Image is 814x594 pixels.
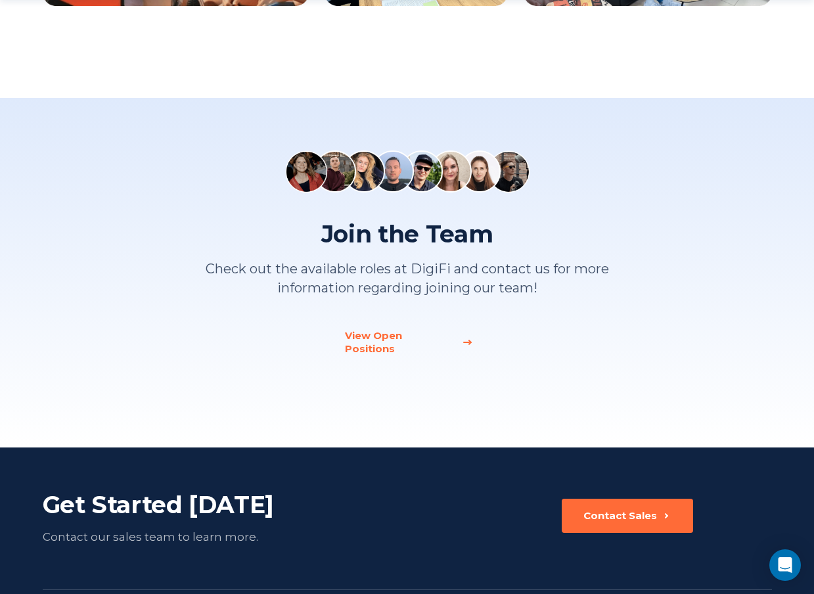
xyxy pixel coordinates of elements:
img: avatar 8 [487,150,530,193]
div: View Open Positions [345,329,454,355]
img: avatar 4 [372,150,414,193]
a: View Open Positions [345,329,470,355]
img: avatar 1 [285,150,327,193]
img: avatar 7 [459,150,501,193]
p: Check out the available roles at DigiFi and contact us for more information regarding joining our... [200,260,614,298]
img: avatar 5 [401,150,443,193]
button: Contact Sales [562,499,693,533]
div: Get Started [DATE] [43,490,335,520]
div: Open Intercom Messenger [769,549,801,581]
h2: Join the Team [200,219,614,249]
img: avatar 2 [314,150,356,193]
img: avatar 3 [343,150,385,193]
div: Contact Sales [583,509,657,522]
a: Contact Sales [562,499,693,546]
img: avatar 6 [430,150,472,193]
div: Contact our sales team to learn more. [43,528,335,546]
